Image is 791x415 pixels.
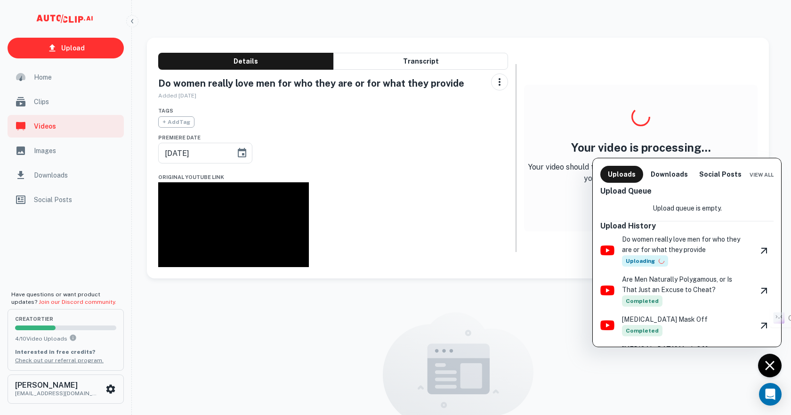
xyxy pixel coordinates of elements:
button: Uploads [600,166,643,183]
a: View Video [755,347,774,364]
button: Social Posts [695,166,745,183]
span: Uploading [622,255,668,267]
img: youtube-logo.png [600,285,614,295]
span: Completed [622,295,662,307]
button: Downloads [647,166,692,183]
img: youtube-logo.png [600,320,614,330]
img: youtube-logo.png [600,245,614,255]
h6: Upload History [600,221,774,230]
a: View All [750,170,774,179]
a: View Video [755,317,774,334]
span: Completed [622,325,662,336]
h6: Upload Queue [600,187,774,195]
p: Do women really love men for who they are or for what they provide [622,234,747,255]
a: View Video [755,242,774,259]
p: Upload queue is empty. [653,203,722,213]
p: Are Men Naturally Polygamous, or Is That Just an Excuse to Cheat? [622,274,747,295]
p: [MEDICAL_DATA] Mask Off [622,344,708,354]
div: Open Intercom Messenger [759,383,782,406]
span: View All [750,172,774,178]
a: View Video [755,282,774,299]
p: [MEDICAL_DATA] Mask Off [622,314,708,325]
